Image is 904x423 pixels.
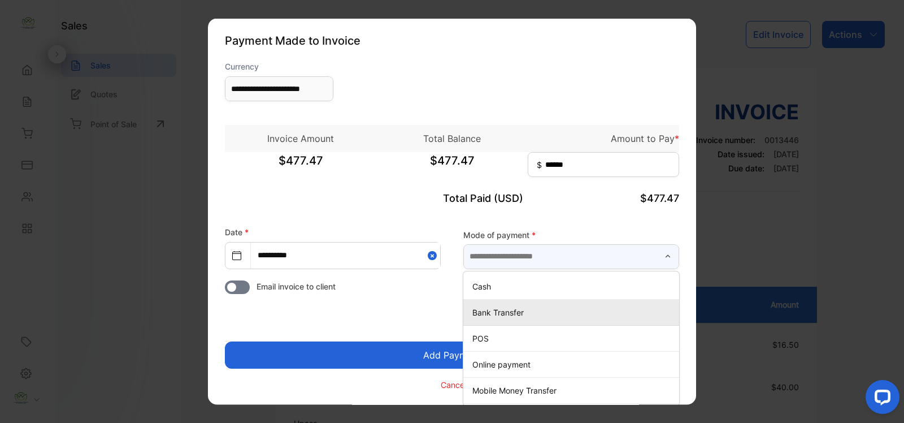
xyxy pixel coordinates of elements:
[528,132,679,145] p: Amount to Pay
[472,306,675,318] p: Bank Transfer
[441,378,466,390] p: Cancel
[463,228,679,240] label: Mode of payment
[376,191,528,206] p: Total Paid (USD)
[225,342,679,369] button: Add Payment
[225,132,376,145] p: Invoice Amount
[640,192,679,204] span: $477.47
[225,61,333,72] label: Currency
[225,152,376,180] span: $477.47
[857,375,904,423] iframe: LiveChat chat widget
[376,132,528,145] p: Total Balance
[376,152,528,180] span: $477.47
[472,332,675,344] p: POS
[472,280,675,292] p: Cash
[225,227,249,237] label: Date
[537,159,542,171] span: $
[428,243,440,268] button: Close
[257,280,336,292] span: Email invoice to client
[472,358,675,370] p: Online payment
[472,384,675,396] p: Mobile Money Transfer
[225,32,679,49] p: Payment Made to Invoice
